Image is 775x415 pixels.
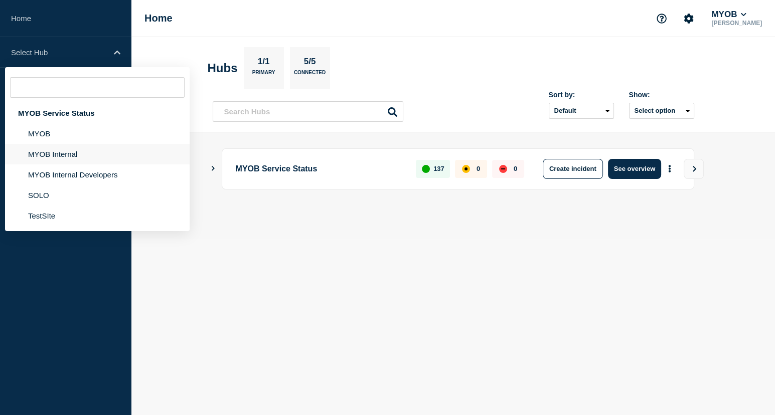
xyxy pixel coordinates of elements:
[663,159,676,178] button: More actions
[433,165,444,172] p: 137
[211,165,216,172] button: Show Connected Hubs
[252,70,275,80] p: Primary
[300,57,320,70] p: 5/5
[514,165,517,172] p: 0
[462,165,470,173] div: affected
[629,91,694,99] div: Show:
[5,144,190,164] li: MYOB Internal
[709,20,764,27] p: [PERSON_NAME]
[213,101,403,122] input: Search Hubs
[144,13,173,24] h1: Home
[5,164,190,185] li: MYOB Internal Developers
[684,159,704,179] button: View
[236,159,405,179] p: MYOB Service Status
[5,205,190,226] li: TestSIte
[608,159,661,179] button: See overview
[549,91,614,99] div: Sort by:
[422,165,430,173] div: up
[477,165,480,172] p: 0
[709,10,748,20] button: MYOB
[678,8,699,29] button: Account settings
[549,103,614,119] select: Sort by
[5,185,190,205] li: SOLO
[5,123,190,144] li: MYOB
[254,57,273,70] p: 1/1
[5,103,190,123] div: MYOB Service Status
[651,8,672,29] button: Support
[208,61,238,75] h2: Hubs
[629,103,694,119] button: Select option
[11,48,107,57] p: Select Hub
[543,159,603,179] button: Create incident
[499,165,507,173] div: down
[294,70,326,80] p: Connected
